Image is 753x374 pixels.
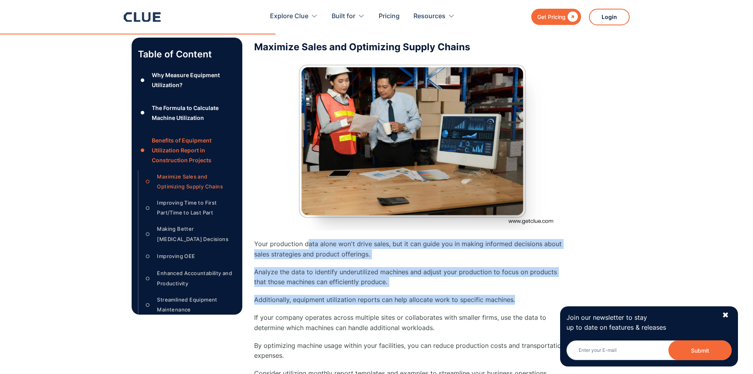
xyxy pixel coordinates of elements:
a: ○Enhanced Accountability and Productivity [143,268,236,288]
div: ● [138,74,147,86]
div: Why Measure Equipment Utilization? [152,70,236,90]
a: ●Why Measure Equipment Utilization? [138,70,236,90]
a: ●Benefits of Equipment Utilization Report in Construction Projects [138,135,236,165]
a: ○Making Better [MEDICAL_DATA] Decisions [143,224,236,244]
div: Making Better [MEDICAL_DATA] Decisions [157,224,236,244]
div: Built for [332,4,355,29]
p: Additionally, equipment utilization reports can help allocate work to specific machines. [254,295,570,305]
div: ● [138,144,147,156]
div: Improving Time to First Part/Time to Last Part [157,198,236,218]
div: Built for [332,4,365,29]
p: Your production data alone won't drive sales, but it can guide you in making informed decisions a... [254,239,570,259]
div: ○ [143,228,153,240]
div: ○ [143,251,153,262]
div: ● [138,107,147,119]
img: image showing Maximize Sales and Optimizing Supply Chains [254,57,570,235]
div: Resources [413,4,455,29]
div: Explore Clue [270,4,308,29]
p: Table of Content [138,48,236,61]
div: ○ [143,202,153,214]
div: Explore Clue [270,4,318,29]
a: Pricing [379,4,400,29]
div: ○ [143,273,153,285]
a: Login [589,9,630,25]
div: Resources [413,4,445,29]
div: Maximize Sales and Optimizing Supply Chains [157,172,236,192]
p: If your company operates across multiple sites or collaborates with smaller firms, use the data t... [254,313,570,332]
a: Get Pricing [531,9,581,25]
div: Enhanced Accountability and Productivity [157,268,236,288]
p: Join our newsletter to stay up to date on features & releases [566,313,715,332]
a: ○Streamlined Equipment Maintenance [143,295,236,315]
div: ✖ [722,310,729,320]
p: Analyze the data to identify underutilized machines and adjust your production to focus on produc... [254,267,570,287]
p: By optimizing machine usage within your facilities, you can reduce production costs and transport... [254,341,570,361]
a: ○Maximize Sales and Optimizing Supply Chains [143,172,236,192]
div: ○ [143,176,153,188]
div: Benefits of Equipment Utilization Report in Construction Projects [152,135,236,165]
button: Submit [668,340,732,360]
h3: Maximize Sales and Optimizing Supply Chains [254,41,570,53]
div: ○ [143,299,153,311]
a: ○Improving OEE [143,251,236,262]
input: Enter your E-mail [566,340,732,360]
div: Improving OEE [157,251,195,261]
div: Get Pricing [537,12,566,22]
div: Streamlined Equipment Maintenance [157,295,236,315]
div:  [566,12,578,22]
a: ●The Formula to Calculate Machine Utilization [138,103,236,123]
div: The Formula to Calculate Machine Utilization [152,103,236,123]
a: ○Improving Time to First Part/Time to Last Part [143,198,236,218]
